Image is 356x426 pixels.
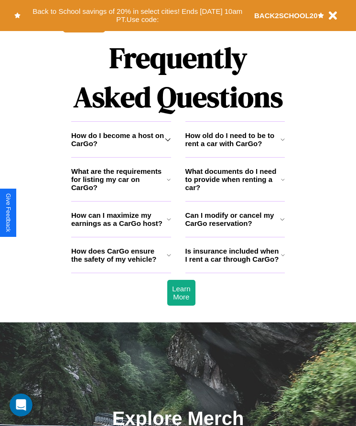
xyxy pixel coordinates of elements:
[71,167,167,192] h3: What are the requirements for listing my car on CarGo?
[71,247,167,263] h3: How does CarGo ensure the safety of my vehicle?
[185,247,281,263] h3: Is insurance included when I rent a car through CarGo?
[5,193,11,232] div: Give Feedback
[21,5,254,26] button: Back to School savings of 20% in select cities! Ends [DATE] 10am PT.Use code:
[185,131,280,148] h3: How old do I need to be to rent a car with CarGo?
[10,394,32,416] iframe: Intercom live chat
[254,11,318,20] b: BACK2SCHOOL20
[185,211,280,227] h3: Can I modify or cancel my CarGo reservation?
[71,131,165,148] h3: How do I become a host on CarGo?
[167,280,195,306] button: Learn More
[71,211,167,227] h3: How can I maximize my earnings as a CarGo host?
[185,167,281,192] h3: What documents do I need to provide when renting a car?
[71,33,285,121] h1: Frequently Asked Questions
